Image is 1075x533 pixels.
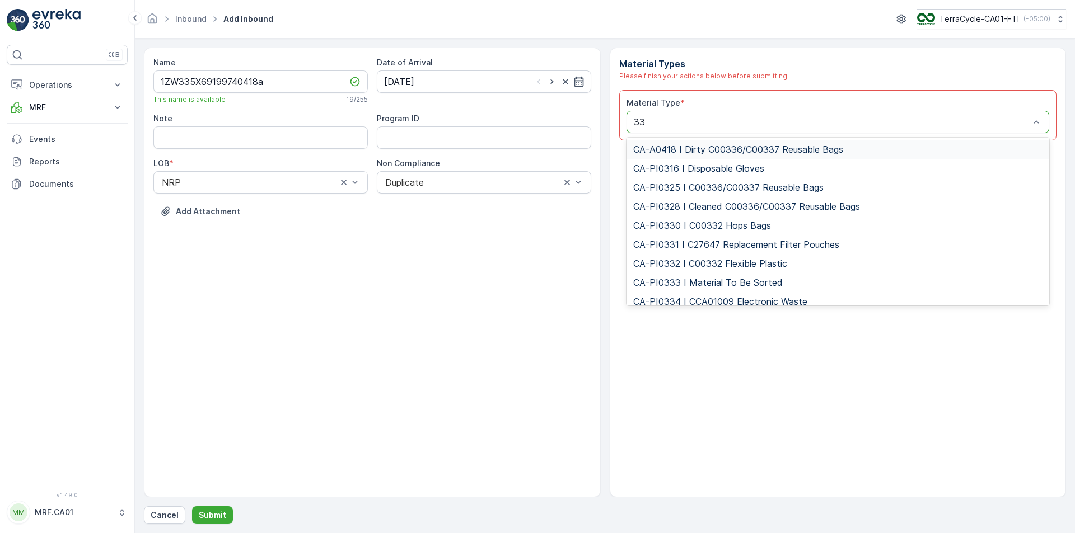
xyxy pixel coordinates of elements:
p: ⌘B [109,50,120,59]
label: Date of Arrival [377,58,433,67]
p: Submit [199,510,226,521]
span: v 1.49.0 [7,492,128,498]
button: Upload File [153,202,247,220]
p: ( -05:00 ) [1023,15,1050,23]
img: logo [7,9,29,31]
input: dd/mm/yyyy [377,70,591,93]
p: 19 / 255 [346,95,368,104]
span: CA-PI0331 I C27647 Replacement Filter Pouches [633,239,839,249]
p: MRF [29,102,105,113]
button: TerraCycle-CA01-FTI(-05:00) [917,9,1066,29]
p: TerraCycle-CA01-FTI [940,13,1019,25]
button: MMMRF.CA01 [7,501,128,524]
p: Add Attachment [176,206,240,217]
p: Operations [29,79,105,91]
div: Please finish your actions below before submitting. [619,70,1057,81]
label: Material Type [627,98,680,107]
div: MM [10,503,27,521]
label: Non Compliance [377,158,440,168]
button: MRF [7,96,128,119]
a: Events [7,128,128,150]
label: LOB [153,158,169,168]
span: CA-PI0334 I CCA01009 Electronic Waste [633,296,807,306]
span: CA-A0418 I Dirty C00336/C00337 Reusable Bags [633,144,843,154]
span: This name is available [153,95,226,104]
p: Cancel [151,510,179,521]
span: CA-PI0328 I Cleaned C00336/C00337 Reusable Bags [633,201,860,211]
a: Inbound [175,14,207,23]
button: Operations [7,74,128,96]
span: CA-PI0325 I C00336/C00337 Reusable Bags [633,182,824,192]
img: logo_light-DOdMpM7g.png [32,9,81,31]
a: Homepage [146,17,158,26]
span: CA-PI0333 I Material To Be Sorted [633,277,783,287]
p: Material Types [619,57,1057,70]
label: Program ID [377,114,419,123]
p: Documents [29,178,123,190]
button: Cancel [144,506,185,524]
label: Name [153,58,176,67]
a: Documents [7,173,128,195]
span: Add Inbound [221,13,275,25]
img: TC_BVHiTW6.png [917,13,935,25]
p: MRF.CA01 [35,507,112,518]
span: CA-PI0332 I C00332 Flexible Plastic [633,258,787,268]
span: CA-PI0316 I Disposable Gloves [633,163,764,173]
label: Note [153,114,172,123]
a: Reports [7,150,128,173]
span: CA-PI0330 I C00332 Hops Bags [633,220,771,230]
button: Submit [192,506,233,524]
p: Events [29,134,123,145]
p: Reports [29,156,123,167]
